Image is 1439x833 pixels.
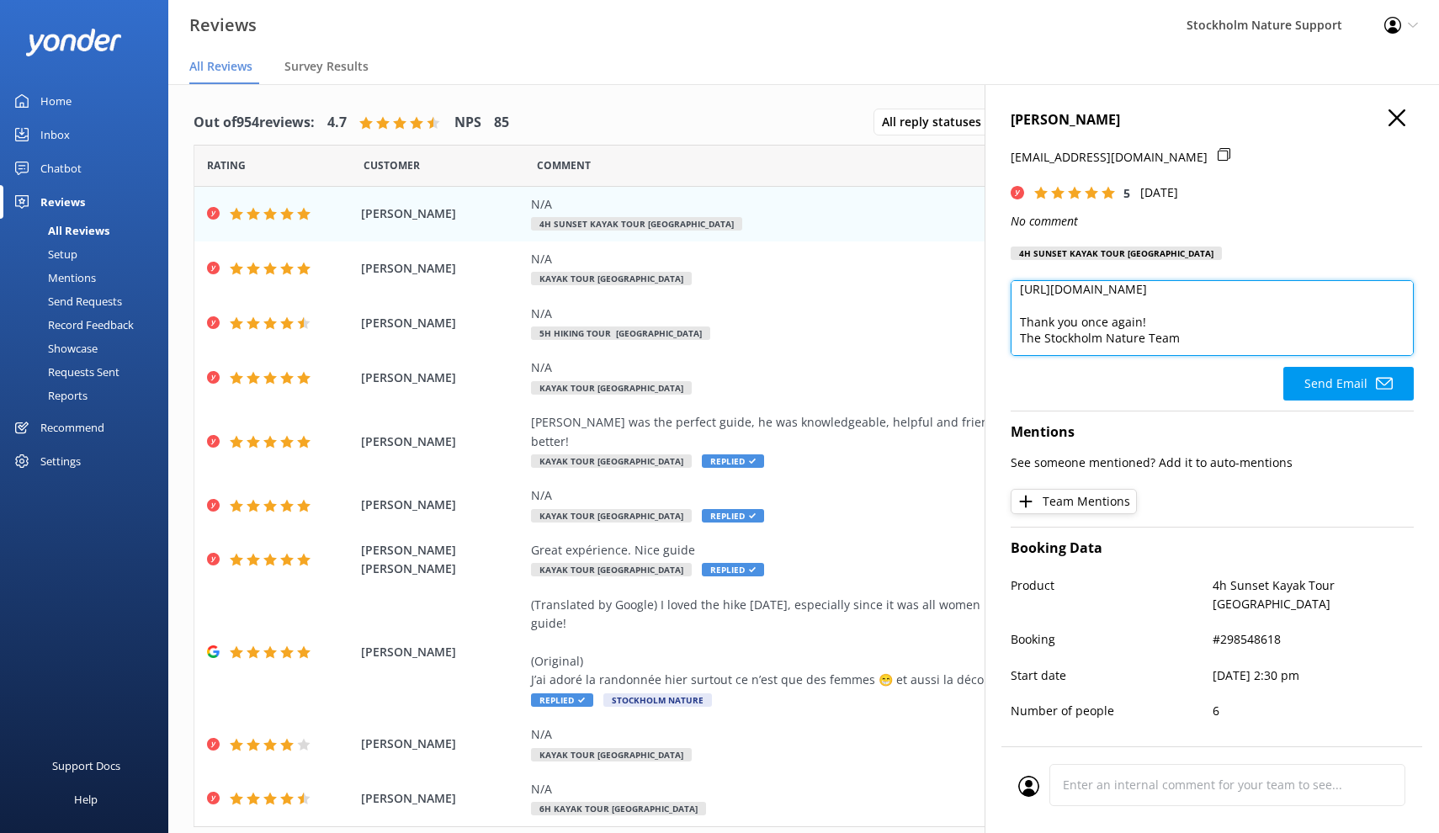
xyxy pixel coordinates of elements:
[1213,576,1415,614] p: 4h Sunset Kayak Tour [GEOGRAPHIC_DATA]
[531,305,1297,323] div: N/A
[361,369,523,387] span: [PERSON_NAME]
[531,381,692,395] span: Kayak Tour [GEOGRAPHIC_DATA]
[531,272,692,285] span: Kayak Tour [GEOGRAPHIC_DATA]
[531,596,1297,690] div: (Translated by Google) I loved the hike [DATE], especially since it was all women 😁 and also seei...
[10,219,109,242] div: All Reviews
[531,509,692,523] span: Kayak Tour [GEOGRAPHIC_DATA]
[10,266,168,289] a: Mentions
[882,113,991,131] span: All reply statuses
[603,693,712,707] span: Stockholm Nature
[40,151,82,185] div: Chatbot
[1011,109,1414,131] h4: [PERSON_NAME]
[52,749,120,783] div: Support Docs
[364,157,420,173] span: Date
[10,384,88,407] div: Reports
[531,454,692,468] span: Kayak Tour [GEOGRAPHIC_DATA]
[189,12,257,39] h3: Reviews
[10,337,98,360] div: Showcase
[1213,666,1415,685] p: [DATE] 2:30 pm
[361,432,523,451] span: [PERSON_NAME]
[1018,776,1039,797] img: user_profile.svg
[10,384,168,407] a: Reports
[702,454,764,468] span: Replied
[1140,183,1178,202] p: [DATE]
[194,112,315,134] h4: Out of 954 reviews:
[1213,702,1415,720] p: 6
[531,486,1297,505] div: N/A
[361,541,523,579] span: [PERSON_NAME] [PERSON_NAME]
[1011,247,1222,260] div: 4h Sunset Kayak Tour [GEOGRAPHIC_DATA]
[361,314,523,332] span: [PERSON_NAME]
[1011,454,1414,472] p: See someone mentioned? Add it to auto-mentions
[74,783,98,816] div: Help
[40,84,72,118] div: Home
[531,802,706,815] span: 6h Kayak Tour [GEOGRAPHIC_DATA]
[1011,576,1213,614] p: Product
[1011,422,1414,443] h4: Mentions
[207,157,246,173] span: Date
[531,780,1297,799] div: N/A
[537,157,591,173] span: Question
[284,58,369,75] span: Survey Results
[189,58,252,75] span: All Reviews
[1011,489,1137,514] button: Team Mentions
[1011,280,1414,356] textarea: Thank you so much for the 5-star feedback! If you haven’t already, we’d be super grateful if you ...
[531,693,593,707] span: Replied
[531,358,1297,377] div: N/A
[494,112,509,134] h4: 85
[40,185,85,219] div: Reviews
[531,541,1297,560] div: Great expérience. Nice guide
[10,337,168,360] a: Showcase
[10,242,77,266] div: Setup
[10,289,168,313] a: Send Requests
[531,725,1297,744] div: N/A
[531,748,692,761] span: Kayak Tour [GEOGRAPHIC_DATA]
[454,112,481,134] h4: NPS
[531,413,1297,451] div: [PERSON_NAME] was the perfect guide, he was knowledgeable, helpful and friendly to be around. He'...
[1011,148,1208,167] p: [EMAIL_ADDRESS][DOMAIN_NAME]
[10,313,168,337] a: Record Feedback
[702,563,764,576] span: Replied
[40,444,81,478] div: Settings
[361,496,523,514] span: [PERSON_NAME]
[361,259,523,278] span: [PERSON_NAME]
[327,112,347,134] h4: 4.7
[531,195,1297,214] div: N/A
[531,563,692,576] span: Kayak Tour [GEOGRAPHIC_DATA]
[531,217,742,231] span: 4h Sunset Kayak Tour [GEOGRAPHIC_DATA]
[702,509,764,523] span: Replied
[361,643,523,661] span: [PERSON_NAME]
[1283,367,1414,401] button: Send Email
[40,411,104,444] div: Recommend
[10,360,168,384] a: Requests Sent
[1011,666,1213,685] p: Start date
[10,266,96,289] div: Mentions
[361,735,523,753] span: [PERSON_NAME]
[25,29,122,56] img: yonder-white-logo.png
[1011,538,1414,560] h4: Booking Data
[1011,702,1213,720] p: Number of people
[1213,630,1415,649] p: #298548618
[361,789,523,808] span: [PERSON_NAME]
[1389,109,1405,128] button: Close
[10,242,168,266] a: Setup
[1123,185,1130,201] span: 5
[10,360,119,384] div: Requests Sent
[1011,630,1213,649] p: Booking
[531,326,710,340] span: 5h Hiking Tour [GEOGRAPHIC_DATA]
[10,313,134,337] div: Record Feedback
[361,204,523,223] span: [PERSON_NAME]
[10,289,122,313] div: Send Requests
[1011,213,1078,229] i: No comment
[531,250,1297,268] div: N/A
[40,118,70,151] div: Inbox
[10,219,168,242] a: All Reviews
